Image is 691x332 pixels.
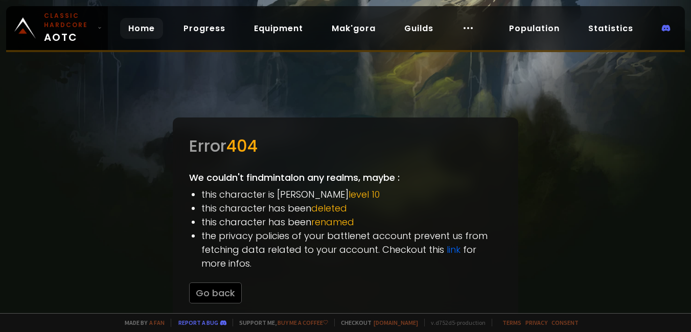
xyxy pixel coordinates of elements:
button: Go back [189,282,242,303]
a: Privacy [525,319,547,326]
a: Guilds [396,18,442,39]
a: Mak'gora [324,18,384,39]
a: Classic HardcoreAOTC [6,6,108,50]
a: Population [501,18,568,39]
li: the privacy policies of your battlenet account prevent us from fetching data related to your acco... [201,229,502,270]
li: this character is [PERSON_NAME] [201,187,502,201]
span: v. d752d5 - production [424,319,486,326]
span: level 10 [349,188,380,201]
a: Go back [189,287,242,299]
div: We couldn't find mintal on any realms, maybe : [173,117,518,320]
span: renamed [311,216,354,228]
a: a fan [149,319,165,326]
a: Terms [502,319,521,326]
span: deleted [311,202,347,215]
span: AOTC [44,11,94,45]
li: this character has been [201,201,502,215]
small: Classic Hardcore [44,11,94,30]
a: Report a bug [178,319,218,326]
span: Support me, [233,319,328,326]
span: Checkout [334,319,418,326]
a: Progress [175,18,234,39]
li: this character has been [201,215,502,229]
a: Buy me a coffee [278,319,328,326]
a: [DOMAIN_NAME] [374,319,418,326]
span: 404 [226,134,258,157]
span: Made by [119,319,165,326]
a: link [447,243,460,256]
a: Equipment [246,18,311,39]
a: Home [120,18,163,39]
a: Statistics [580,18,641,39]
div: Error [189,134,502,158]
a: Consent [551,319,579,326]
